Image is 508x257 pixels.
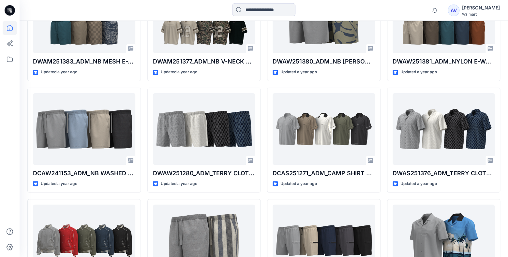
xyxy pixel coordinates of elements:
[153,57,255,66] p: DWAM251377_ADM_NB V-NECK MESH FOOTBALL TEE
[393,57,495,66] p: DWAW251381_ADM_NYLON E-WAIST SHORT
[273,57,375,66] p: DWAW251380_ADM_NB [PERSON_NAME] PRINTED E-WAIST SHORT
[33,169,135,178] p: DCAW241153_ADM_NB WASHED TWILL SHORT
[33,57,135,66] p: DWAM251383_ADM_NB MESH E-WAIST SHORT
[33,93,135,165] a: DCAW241153_ADM_NB WASHED TWILL SHORT
[393,169,495,178] p: DWAS251376_ADM_TERRY CLOTH JACQUARD CAMP COLLAR SHIRT
[273,169,375,178] p: DCAS251271_ADM_CAMP SHIRT W-PIPING
[280,69,317,76] p: Updated a year ago
[273,93,375,165] a: DCAS251271_ADM_CAMP SHIRT W-PIPING
[400,69,437,76] p: Updated a year ago
[153,93,255,165] a: DWAW251280_ADM_TERRY CLOTH JACQUARD E-WAIST SHORT
[393,93,495,165] a: DWAS251376_ADM_TERRY CLOTH JACQUARD CAMP COLLAR SHIRT
[280,180,317,187] p: Updated a year ago
[462,4,500,12] div: [PERSON_NAME]
[400,180,437,187] p: Updated a year ago
[462,12,500,17] div: Walmart
[153,169,255,178] p: DWAW251280_ADM_TERRY CLOTH JACQUARD E-WAIST SHORT
[448,5,459,16] div: AV
[41,180,77,187] p: Updated a year ago
[161,180,197,187] p: Updated a year ago
[41,69,77,76] p: Updated a year ago
[161,69,197,76] p: Updated a year ago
